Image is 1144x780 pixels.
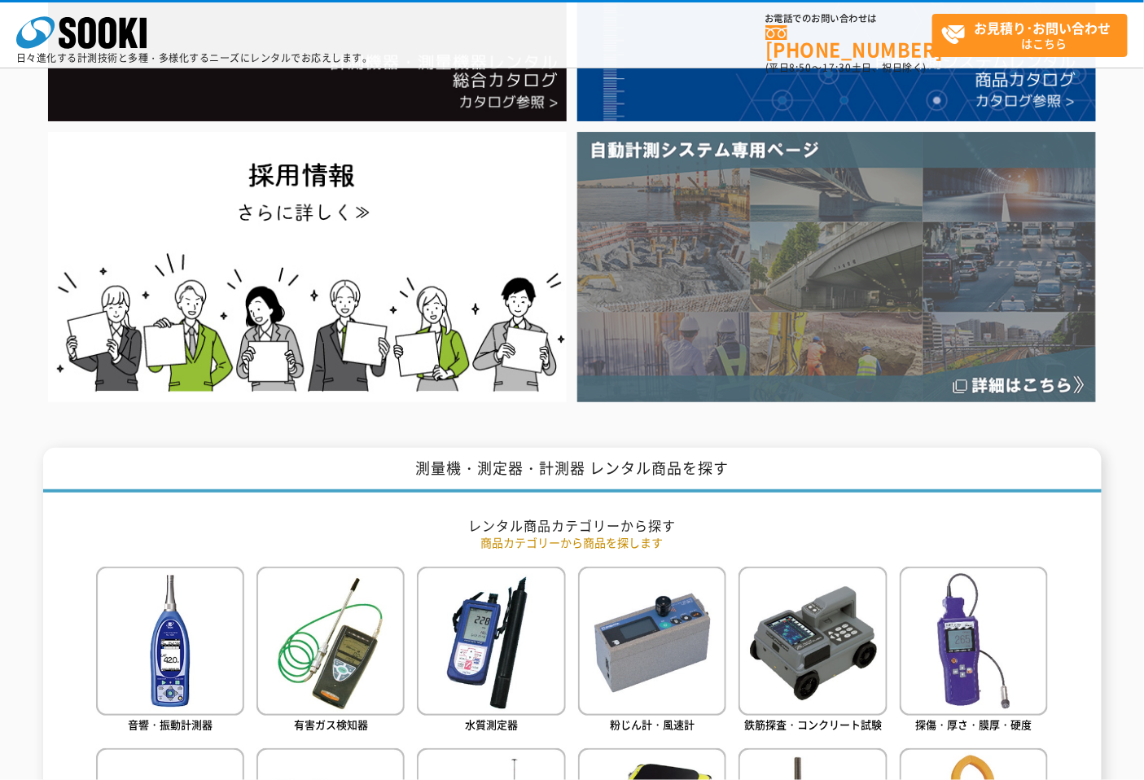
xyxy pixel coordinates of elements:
[256,567,405,735] a: 有害ガス検知器
[610,716,695,732] span: 粉じん計・風速計
[739,567,887,735] a: 鉄筋探査・コンクリート試験
[256,567,405,715] img: 有害ガス検知器
[96,567,244,735] a: 音響・振動計測器
[790,60,813,75] span: 8:50
[900,567,1048,715] img: 探傷・厚さ・膜厚・硬度
[578,567,726,735] a: 粉じん計・風速計
[941,15,1127,55] span: はこちら
[916,716,1032,732] span: 探傷・厚さ・膜厚・硬度
[744,716,882,732] span: 鉄筋探査・コンクリート試験
[128,716,213,732] span: 音響・振動計測器
[465,716,518,732] span: 水質測定器
[765,14,932,24] span: お電話でのお問い合わせは
[16,53,373,63] p: 日々進化する計測技術と多種・多様化するニーズにレンタルでお応えします。
[822,60,852,75] span: 17:30
[96,517,1049,534] h2: レンタル商品カテゴリーから探す
[43,448,1102,493] h1: 測量機・測定器・計測器 レンタル商品を探す
[417,567,565,735] a: 水質測定器
[739,567,887,715] img: 鉄筋探査・コンクリート試験
[294,716,368,732] span: 有害ガス検知器
[932,14,1128,57] a: お見積り･お問い合わせはこちら
[417,567,565,715] img: 水質測定器
[578,567,726,715] img: 粉じん計・風速計
[577,132,1096,401] img: 自動計測システム専用ページ
[48,132,567,401] img: SOOKI recruit
[96,534,1049,551] p: 商品カテゴリーから商品を探します
[900,567,1048,735] a: 探傷・厚さ・膜厚・硬度
[96,567,244,715] img: 音響・振動計測器
[975,18,1111,37] strong: お見積り･お問い合わせ
[765,60,927,75] span: (平日 ～ 土日、祝日除く)
[765,25,932,59] a: [PHONE_NUMBER]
